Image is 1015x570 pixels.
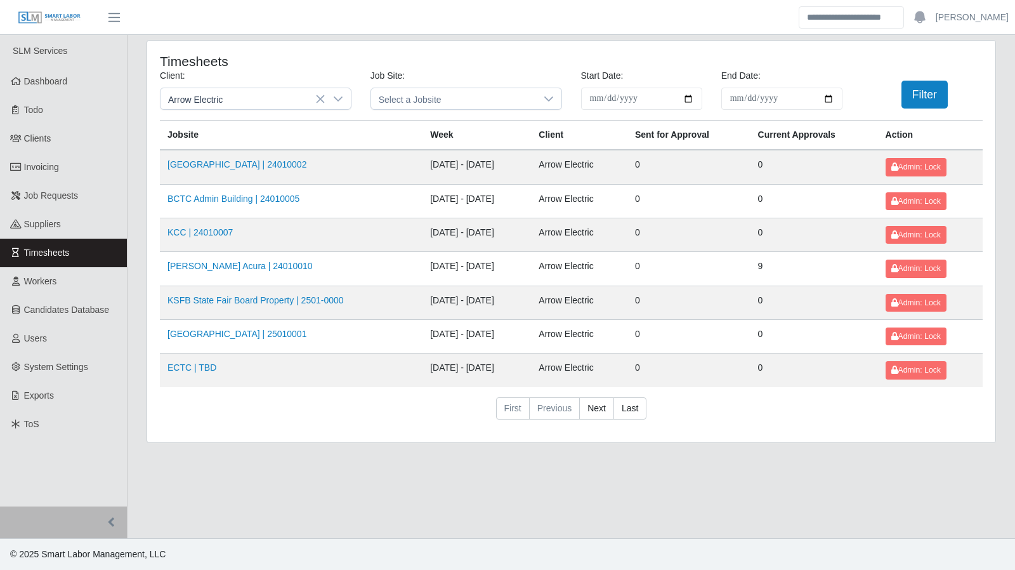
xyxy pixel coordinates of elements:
td: Arrow Electric [531,354,627,387]
a: [PERSON_NAME] Acura | 24010010 [167,261,313,271]
span: Admin: Lock [891,197,941,206]
td: [DATE] - [DATE] [422,252,531,286]
button: Filter [901,81,948,109]
td: [DATE] - [DATE] [422,320,531,354]
th: Current Approvals [750,121,878,150]
td: 0 [627,252,750,286]
button: Admin: Lock [886,328,946,345]
span: Workers [24,276,57,286]
td: Arrow Electric [531,320,627,354]
td: Arrow Electric [531,252,627,286]
td: 0 [750,150,878,184]
span: Job Requests [24,190,79,201]
span: © 2025 Smart Labor Management, LLC [10,549,166,559]
span: System Settings [24,362,88,372]
a: Next [579,397,614,420]
span: Users [24,333,48,343]
td: 0 [627,218,750,251]
td: [DATE] - [DATE] [422,354,531,387]
td: 0 [750,184,878,218]
a: [GEOGRAPHIC_DATA] | 24010002 [167,159,306,169]
a: Last [613,397,646,420]
th: Week [422,121,531,150]
label: Client: [160,69,185,83]
td: 0 [627,184,750,218]
input: Search [799,6,904,29]
td: [DATE] - [DATE] [422,286,531,319]
span: Admin: Lock [891,298,941,307]
span: ToS [24,419,39,429]
button: Admin: Lock [886,192,946,210]
button: Admin: Lock [886,158,946,176]
img: SLM Logo [18,11,81,25]
span: Candidates Database [24,305,110,315]
span: Admin: Lock [891,332,941,341]
span: Todo [24,105,43,115]
td: Arrow Electric [531,150,627,184]
button: Admin: Lock [886,294,946,312]
span: Admin: Lock [891,162,941,171]
span: Admin: Lock [891,230,941,239]
a: [GEOGRAPHIC_DATA] | 25010001 [167,329,306,339]
label: Job Site: [370,69,405,83]
td: 9 [750,252,878,286]
td: [DATE] - [DATE] [422,218,531,251]
th: Client [531,121,627,150]
span: Invoicing [24,162,59,172]
th: Sent for Approval [627,121,750,150]
a: KSFB State Fair Board Property | 2501-0000 [167,295,344,305]
td: 0 [627,150,750,184]
a: ECTC | TBD [167,362,216,373]
td: 0 [750,320,878,354]
th: Jobsite [160,121,422,150]
span: Admin: Lock [891,264,941,273]
span: Timesheets [24,248,70,258]
button: Admin: Lock [886,260,946,277]
button: Admin: Lock [886,226,946,244]
span: SLM Services [13,46,67,56]
label: Start Date: [581,69,624,83]
span: Suppliers [24,219,61,229]
span: Dashboard [24,76,68,86]
td: 0 [627,286,750,319]
button: Admin: Lock [886,361,946,379]
span: Admin: Lock [891,366,941,374]
span: Exports [24,390,54,401]
td: 0 [627,320,750,354]
td: Arrow Electric [531,218,627,251]
h4: Timesheets [160,53,492,69]
td: [DATE] - [DATE] [422,184,531,218]
a: BCTC Admin Building | 24010005 [167,194,299,204]
td: 0 [750,354,878,387]
span: Arrow Electric [160,88,325,109]
a: [PERSON_NAME] [936,11,1009,24]
span: Select a Jobsite [371,88,536,109]
label: End Date: [721,69,761,83]
td: [DATE] - [DATE] [422,150,531,184]
span: Clients [24,133,51,143]
td: Arrow Electric [531,184,627,218]
td: 0 [750,286,878,319]
nav: pagination [160,397,983,430]
th: Action [878,121,983,150]
td: 0 [627,354,750,387]
td: Arrow Electric [531,286,627,319]
td: 0 [750,218,878,251]
a: KCC | 24010007 [167,227,233,237]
